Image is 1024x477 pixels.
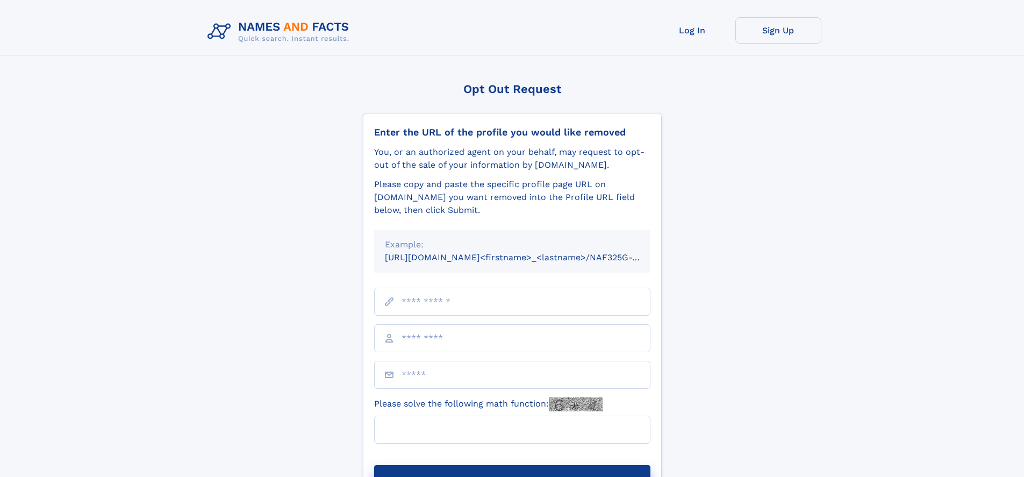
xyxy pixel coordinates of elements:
[735,17,821,44] a: Sign Up
[374,126,650,138] div: Enter the URL of the profile you would like removed
[374,178,650,217] div: Please copy and paste the specific profile page URL on [DOMAIN_NAME] you want removed into the Pr...
[385,252,671,262] small: [URL][DOMAIN_NAME]<firstname>_<lastname>/NAF325G-xxxxxxxx
[649,17,735,44] a: Log In
[385,238,640,251] div: Example:
[374,397,603,411] label: Please solve the following math function:
[363,82,662,96] div: Opt Out Request
[203,17,358,46] img: Logo Names and Facts
[374,146,650,172] div: You, or an authorized agent on your behalf, may request to opt-out of the sale of your informatio...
